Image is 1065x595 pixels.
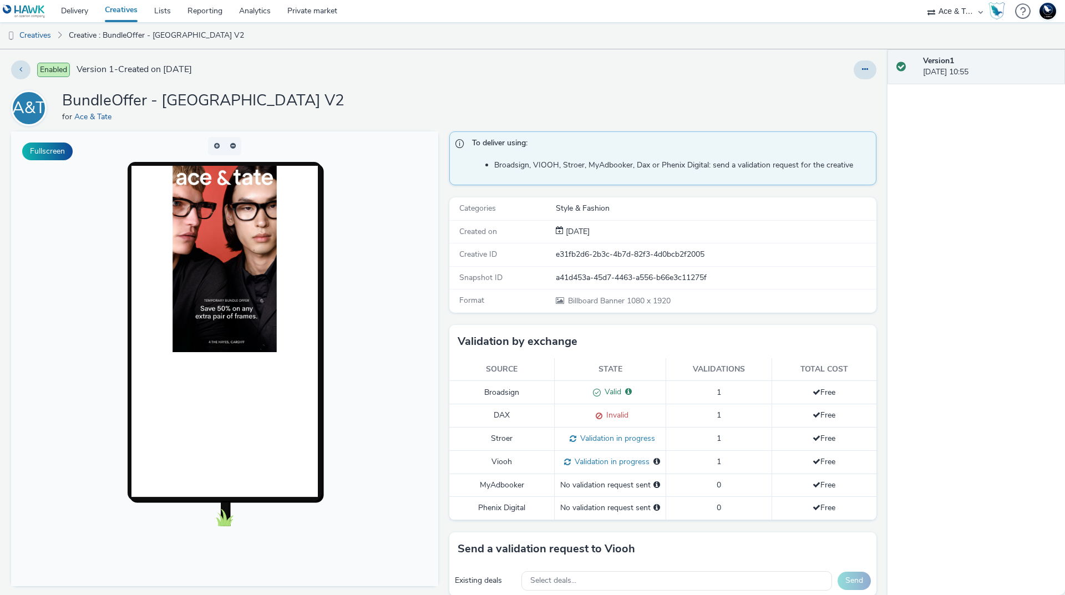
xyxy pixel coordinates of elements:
[838,572,871,589] button: Send
[813,502,835,513] span: Free
[1039,3,1056,19] img: Support Hawk
[449,428,555,451] td: Stroer
[556,249,875,260] div: e31fb2d6-2b3c-4b7d-82f3-4d0bcb2f2005
[3,4,45,18] img: undefined Logo
[449,450,555,474] td: Viooh
[556,272,875,283] div: a41d453a-45d7-4463-a556-b66e3c11275f
[63,22,250,49] a: Creative : BundleOffer - [GEOGRAPHIC_DATA] V2
[653,480,660,491] div: Please select a deal below and click on Send to send a validation request to MyAdbooker.
[923,55,1056,78] div: [DATE] 10:55
[564,226,590,237] span: [DATE]
[571,456,650,467] span: Validation in progress
[813,433,835,444] span: Free
[568,296,627,306] span: Billboard Banner
[717,433,721,444] span: 1
[717,456,721,467] span: 1
[813,480,835,490] span: Free
[459,295,484,306] span: Format
[449,358,555,381] th: Source
[560,480,660,491] div: No validation request sent
[988,2,1005,20] img: Hawk Academy
[161,34,266,221] img: Advertisement preview
[459,226,497,237] span: Created on
[6,30,17,42] img: dooh
[459,249,497,260] span: Creative ID
[813,387,835,398] span: Free
[813,410,835,420] span: Free
[666,358,772,381] th: Validations
[923,55,954,66] strong: Version 1
[717,410,721,420] span: 1
[530,576,576,586] span: Select deals...
[62,90,344,111] h1: BundleOffer - [GEOGRAPHIC_DATA] V2
[576,433,655,444] span: Validation in progress
[12,93,45,124] div: A&T
[458,541,635,557] h3: Send a validation request to Viooh
[37,63,70,77] span: Enabled
[567,296,671,306] span: 1080 x 1920
[556,203,875,214] div: Style & Fashion
[717,502,721,513] span: 0
[77,63,192,76] span: Version 1 - Created on [DATE]
[449,404,555,428] td: DAX
[602,410,628,420] span: Invalid
[717,387,721,398] span: 1
[494,160,870,171] li: Broadsign, VIOOH, Stroer, MyAdbooker, Dax or Phenix Digital: send a validation request for the cr...
[772,358,876,381] th: Total cost
[560,502,660,513] div: No validation request sent
[11,103,51,113] a: A&T
[455,575,516,586] div: Existing deals
[459,272,503,283] span: Snapshot ID
[653,502,660,513] div: Please select a deal below and click on Send to send a validation request to Phenix Digital.
[813,456,835,467] span: Free
[449,497,555,520] td: Phenix Digital
[717,480,721,490] span: 0
[449,381,555,404] td: Broadsign
[988,2,1010,20] a: Hawk Academy
[555,358,666,381] th: State
[62,111,74,122] span: for
[459,203,496,213] span: Categories
[74,111,116,122] a: Ace & Tate
[564,226,590,237] div: Creation 04 September 2025, 10:55
[601,387,621,397] span: Valid
[22,143,73,160] button: Fullscreen
[458,333,577,350] h3: Validation by exchange
[449,474,555,496] td: MyAdbooker
[472,138,865,152] span: To deliver using:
